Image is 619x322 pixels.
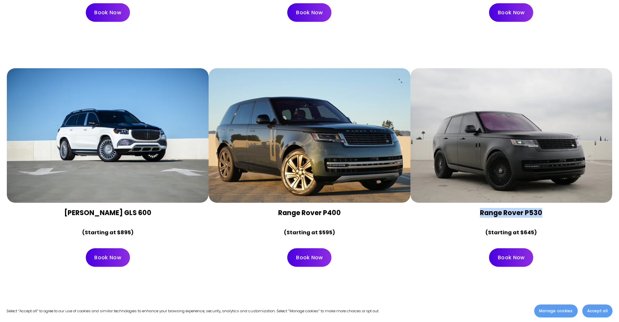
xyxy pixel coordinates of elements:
strong: Range Rover P400 [278,208,341,217]
a: Book Now [86,3,130,22]
strong: [PERSON_NAME] GLS 600 [64,208,151,217]
strong: Range Rover P530 [480,208,542,217]
a: Book Now [287,3,331,22]
strong: (Starting at $595) [284,229,335,236]
a: Book Now [86,248,130,267]
span: Accept all [587,308,608,314]
p: Select “Accept all” to agree to our use of cookies and similar technologies to enhance your brows... [6,308,379,315]
button: Accept all [582,304,613,317]
span: Manage cookies [539,308,573,314]
strong: (Starting at $895) [82,229,134,236]
a: Book Now [287,248,331,267]
strong: (Starting at $645) [485,229,537,236]
a: Book Now [489,248,533,267]
a: Book Now [489,3,533,22]
button: Manage cookies [534,304,577,317]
